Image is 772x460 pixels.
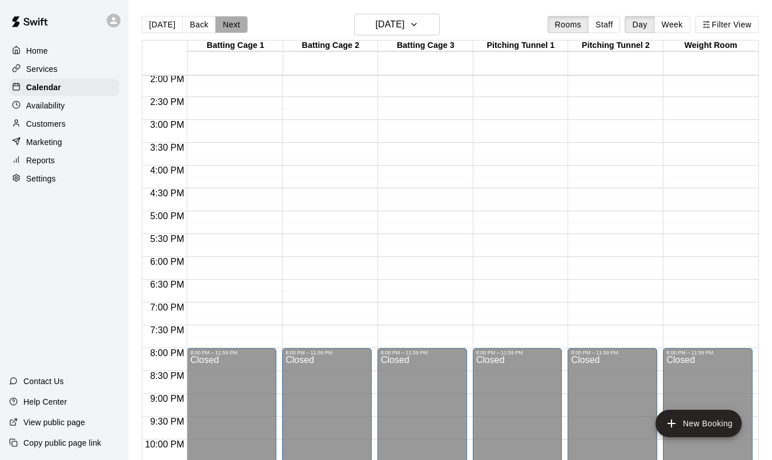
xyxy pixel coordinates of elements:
[571,350,654,356] div: 8:00 PM – 11:59 PM
[26,63,58,75] p: Services
[26,155,55,166] p: Reports
[215,16,247,33] button: Next
[190,350,273,356] div: 8:00 PM – 11:59 PM
[9,170,119,187] a: Settings
[9,134,119,151] a: Marketing
[147,371,187,381] span: 8:30 PM
[23,376,64,387] p: Contact Us
[147,302,187,312] span: 7:00 PM
[147,120,187,130] span: 3:00 PM
[147,257,187,267] span: 6:00 PM
[473,41,568,51] div: Pitching Tunnel 1
[625,16,654,33] button: Day
[182,16,216,33] button: Back
[283,41,378,51] div: Batting Cage 2
[695,16,759,33] button: Filter View
[548,16,589,33] button: Rooms
[26,100,65,111] p: Availability
[26,45,48,57] p: Home
[9,42,119,59] a: Home
[147,166,187,175] span: 4:00 PM
[26,173,56,184] p: Settings
[378,41,473,51] div: Batting Cage 3
[26,118,66,130] p: Customers
[656,410,742,437] button: add
[142,439,187,449] span: 10:00 PM
[147,234,187,244] span: 5:30 PM
[23,437,101,449] p: Copy public page link
[654,16,690,33] button: Week
[568,41,663,51] div: Pitching Tunnel 2
[188,41,283,51] div: Batting Cage 1
[375,17,404,33] h6: [DATE]
[9,97,119,114] a: Availability
[147,211,187,221] span: 5:00 PM
[9,152,119,169] a: Reports
[147,280,187,289] span: 6:30 PM
[147,325,187,335] span: 7:30 PM
[147,97,187,107] span: 2:30 PM
[147,143,187,152] span: 3:30 PM
[147,417,187,426] span: 9:30 PM
[9,79,119,96] a: Calendar
[9,115,119,132] a: Customers
[147,188,187,198] span: 4:30 PM
[354,14,440,35] button: [DATE]
[9,60,119,78] a: Services
[26,136,62,148] p: Marketing
[664,41,758,51] div: Weight Room
[588,16,621,33] button: Staff
[476,350,559,356] div: 8:00 PM – 11:59 PM
[23,396,67,407] p: Help Center
[286,350,368,356] div: 8:00 PM – 11:59 PM
[147,348,187,358] span: 8:00 PM
[142,16,183,33] button: [DATE]
[666,350,749,356] div: 8:00 PM – 11:59 PM
[26,82,61,93] p: Calendar
[147,394,187,403] span: 9:00 PM
[381,350,464,356] div: 8:00 PM – 11:59 PM
[147,74,187,84] span: 2:00 PM
[23,417,85,428] p: View public page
